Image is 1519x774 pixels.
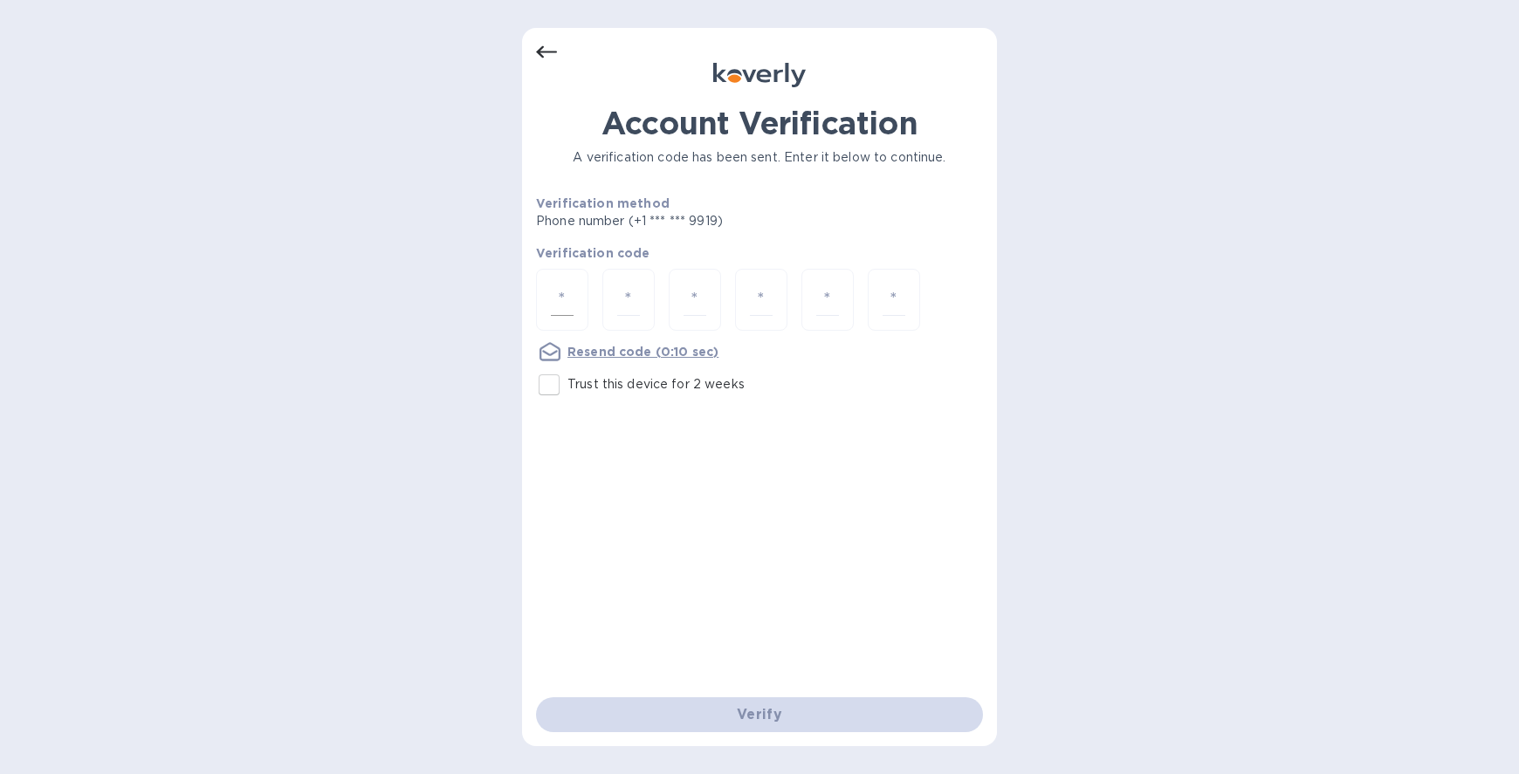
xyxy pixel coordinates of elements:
h1: Account Verification [536,105,983,141]
b: Verification method [536,196,670,210]
p: Trust this device for 2 weeks [567,375,745,394]
p: Phone number (+1 *** *** 9919) [536,212,856,230]
p: A verification code has been sent. Enter it below to continue. [536,148,983,167]
p: Verification code [536,244,983,262]
u: Resend code (0:10 sec) [567,345,718,359]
